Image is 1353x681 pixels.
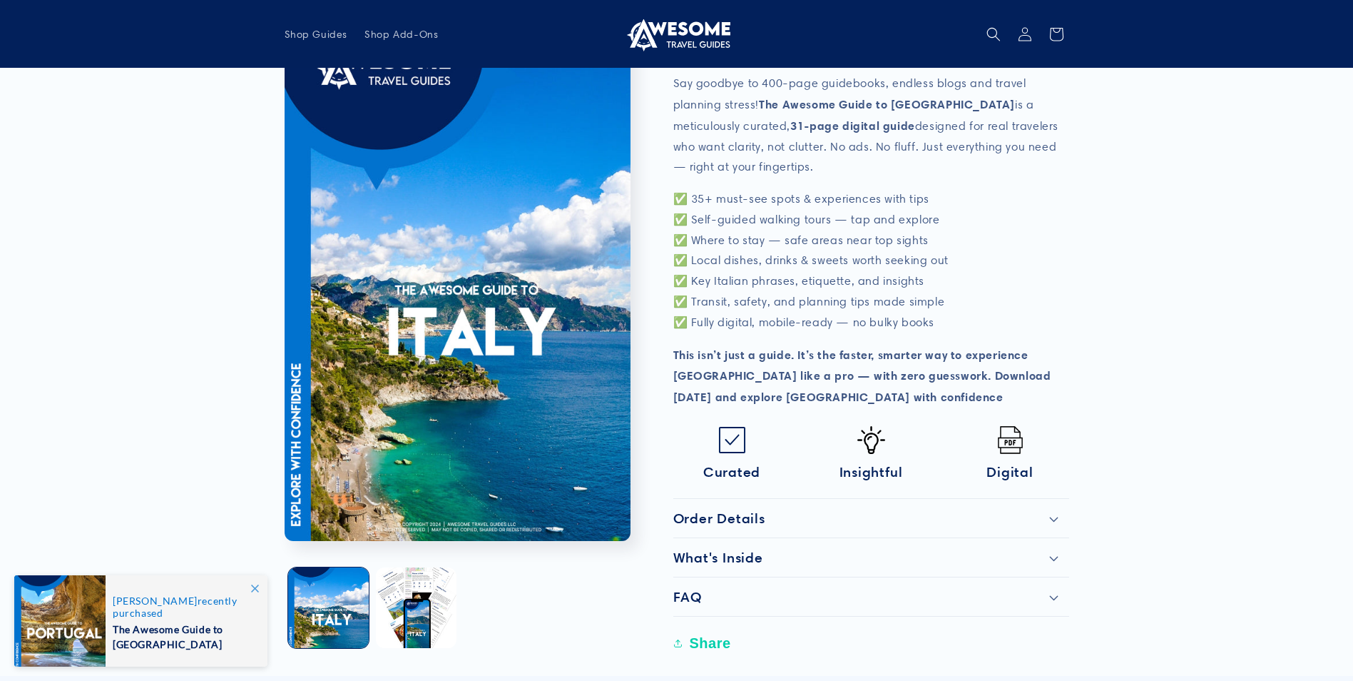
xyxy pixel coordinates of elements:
span: recently purchased [113,595,252,619]
img: Awesome Travel Guides [623,17,730,51]
a: Shop Add-Ons [356,19,446,49]
h2: What's Inside [673,549,763,566]
img: Pdf.png [996,426,1024,454]
span: [PERSON_NAME] [113,595,198,607]
h2: Order Details [673,510,765,527]
summary: What's Inside [673,538,1069,577]
a: Shop Guides [276,19,357,49]
button: Share [673,627,735,659]
span: The Awesome Guide to [GEOGRAPHIC_DATA] [113,619,252,652]
button: Load image 1 in gallery view [288,567,369,648]
p: ✅ 35+ must-see spots & experiences with tips ✅ Self-guided walking tours — tap and explore ✅ Wher... [673,189,1069,333]
img: Idea-icon.png [857,426,885,454]
span: Insightful [839,463,903,480]
span: Shop Guides [285,28,348,41]
strong: This isn’t just a guide. It’s the faster, smarter way to experience [GEOGRAPHIC_DATA] like a pro ... [673,348,1051,405]
media-gallery: Gallery Viewer [285,21,638,652]
summary: Search [978,19,1009,50]
span: Curated [703,463,760,480]
span: Shop Add-Ons [364,28,438,41]
h2: FAQ [673,588,702,605]
summary: Order Details [673,499,1069,538]
span: Digital [986,463,1033,480]
p: Say goodbye to 400-page guidebooks, endless blogs and travel planning stress! is a meticulously c... [673,74,1069,178]
button: Load image 2 in gallery view [376,567,456,648]
a: Awesome Travel Guides [618,11,735,56]
strong: 31-page digital guide [790,118,915,133]
strong: The Awesome Guide to [GEOGRAPHIC_DATA] [759,97,1015,111]
summary: FAQ [673,577,1069,616]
